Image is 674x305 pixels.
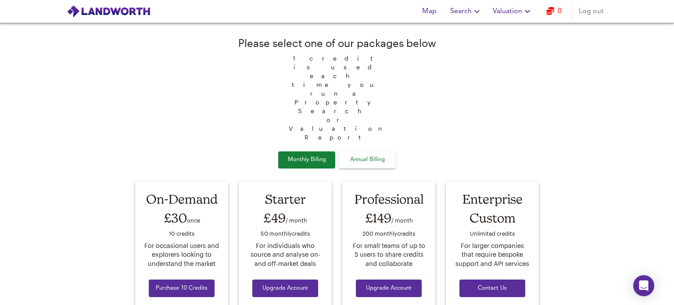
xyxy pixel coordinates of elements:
[247,208,323,228] div: £49
[252,280,318,298] button: Upgrade Account
[454,208,531,228] div: Custom
[415,3,443,20] button: Map
[284,50,390,142] span: 1 credit is used each time you run a Property Search or Valuation Report
[286,217,307,223] span: / month
[156,283,208,294] span: Purchase 10 Credits
[351,228,427,241] div: 200 monthly credit s
[149,280,215,298] button: Purchase 10 Credits
[575,3,607,20] button: Log out
[363,283,415,294] span: Upgrade Account
[351,208,427,228] div: £149
[633,275,654,296] div: Open Intercom Messenger
[454,241,531,269] div: For larger companies that require bespoke support and API services
[489,3,536,20] button: Valuation
[466,283,518,294] span: Contact Us
[67,5,151,18] img: logo
[391,217,413,223] span: / month
[247,241,323,269] div: For individuals who source and analyse on- and off-market deals
[351,241,427,269] div: For small teams of up to 5 users to share credits and collaborate
[247,190,323,208] div: Starter
[454,228,531,241] div: Unlimited credit s
[339,151,396,169] button: Annual Billing
[450,5,482,18] span: Search
[238,36,436,50] div: Please select one of our packages below
[493,5,533,18] span: Valuation
[143,228,220,241] div: 10 credit s
[459,280,525,298] button: Contact Us
[247,228,323,241] div: 50 monthly credit s
[419,5,440,18] span: Map
[454,190,531,208] div: Enterprise
[351,190,427,208] div: Professional
[345,155,389,165] span: Annual Billing
[546,5,562,18] a: 0
[187,217,200,223] span: once
[447,3,486,20] button: Search
[143,208,220,228] div: £30
[143,241,220,269] div: For occasional users and explorers looking to understand the market
[356,280,422,298] button: Upgrade Account
[579,5,604,18] span: Log out
[143,190,220,208] div: On-Demand
[259,283,311,294] span: Upgrade Account
[540,3,568,20] button: 0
